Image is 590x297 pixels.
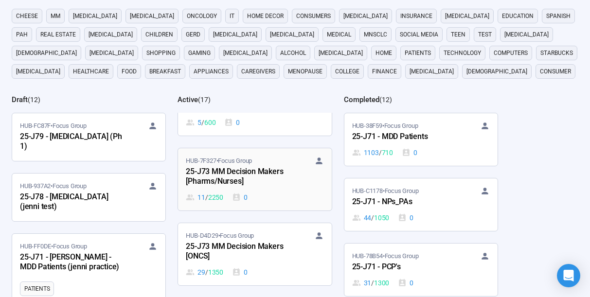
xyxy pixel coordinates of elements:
[379,147,382,158] span: /
[444,48,481,58] span: technology
[540,48,573,58] span: starbucks
[451,30,465,39] span: Teen
[344,178,498,231] a: HUB-C1178•Focus Group25-J71 - NPs_PAs44 / 10500
[73,11,117,21] span: [MEDICAL_DATA]
[247,11,284,21] span: home decor
[280,48,306,58] span: alcohol
[372,67,397,76] span: finance
[364,30,387,39] span: mnsclc
[122,67,137,76] span: Food
[405,48,431,58] span: Patients
[186,166,293,188] div: 25-J73 MM Decision Makers [Pharms/Nurses]
[51,11,60,21] span: MM
[178,148,331,210] a: HUB-7F327•Focus Group25-J73 MM Decision Makers [Pharms/Nurses]11 / 22500
[379,96,392,104] span: ( 12 )
[186,30,200,39] span: GERD
[546,11,571,21] span: Spanish
[352,261,459,274] div: 25-J71 - PCP's
[20,242,87,251] span: HUB-FF0DE • Focus Group
[20,181,87,191] span: HUB-937A2 • Focus Group
[319,48,363,58] span: [MEDICAL_DATA]
[194,67,229,76] span: appliances
[24,284,50,294] span: Patients
[352,251,419,261] span: HUB-78B54 • Focus Group
[16,11,38,21] span: cheese
[205,267,208,278] span: /
[478,30,492,39] span: Test
[205,192,208,203] span: /
[12,113,165,161] a: HUB-FC87F•Focus Group25-J79 - [MEDICAL_DATA] (Ph 1)
[146,48,176,58] span: shopping
[352,121,418,131] span: HUB-38F59 • Focus Group
[352,147,393,158] div: 1103
[352,278,390,288] div: 31
[188,48,211,58] span: gaming
[198,96,211,104] span: ( 17 )
[20,191,127,213] div: 25-J78 - [MEDICAL_DATA] (jenni test)
[374,212,389,223] span: 1050
[288,67,322,76] span: menopause
[504,30,549,39] span: [MEDICAL_DATA]
[344,95,379,104] h2: Completed
[73,67,109,76] span: healthcare
[466,67,527,76] span: [DEMOGRAPHIC_DATA]
[224,117,240,128] div: 0
[16,48,77,58] span: [DEMOGRAPHIC_DATA]
[16,30,28,39] span: PAH
[208,267,223,278] span: 1350
[28,96,40,104] span: ( 12 )
[402,147,417,158] div: 0
[371,278,374,288] span: /
[410,67,454,76] span: [MEDICAL_DATA]
[178,95,198,104] h2: Active
[20,121,87,131] span: HUB-FC87F • Focus Group
[344,244,498,296] a: HUB-78B54•Focus Group25-J71 - PCP's31 / 13000
[145,30,173,39] span: children
[398,212,413,223] div: 0
[232,192,248,203] div: 0
[344,113,498,166] a: HUB-38F59•Focus Group25-J71 - MDD Patients1103 / 7100
[208,192,223,203] span: 2250
[89,48,134,58] span: [MEDICAL_DATA]
[296,11,331,21] span: consumers
[20,131,127,153] div: 25-J79 - [MEDICAL_DATA] (Ph 1)
[40,30,76,39] span: real estate
[16,67,60,76] span: [MEDICAL_DATA]
[130,11,174,21] span: [MEDICAL_DATA]
[223,48,268,58] span: [MEDICAL_DATA]
[374,278,389,288] span: 1300
[445,11,489,21] span: [MEDICAL_DATA]
[20,251,127,274] div: 25-J71 - [PERSON_NAME] - MDD Patients (jenni practice)
[186,156,252,166] span: HUB-7F327 • Focus Group
[375,48,392,58] span: home
[371,212,374,223] span: /
[186,192,223,203] div: 11
[352,186,419,196] span: HUB-C1178 • Focus Group
[232,267,248,278] div: 0
[89,30,133,39] span: [MEDICAL_DATA]
[502,11,534,21] span: education
[557,264,580,287] div: Open Intercom Messenger
[186,241,293,263] div: 25-J73 MM Decision Makers [ONCS]
[178,223,331,285] a: HUB-D4D29•Focus Group25-J73 MM Decision Makers [ONCS]29 / 13500
[400,11,432,21] span: Insurance
[213,30,257,39] span: [MEDICAL_DATA]
[12,174,165,221] a: HUB-937A2•Focus Group25-J78 - [MEDICAL_DATA] (jenni test)
[343,11,388,21] span: [MEDICAL_DATA]
[352,212,390,223] div: 44
[201,117,204,128] span: /
[352,131,459,143] div: 25-J71 - MDD Patients
[540,67,571,76] span: consumer
[186,267,223,278] div: 29
[149,67,181,76] span: breakfast
[270,30,314,39] span: [MEDICAL_DATA]
[241,67,275,76] span: caregivers
[230,11,234,21] span: it
[494,48,528,58] span: computers
[186,231,254,241] span: HUB-D4D29 • Focus Group
[400,30,438,39] span: social media
[382,147,393,158] span: 710
[204,117,215,128] span: 600
[186,117,215,128] div: 5
[398,278,413,288] div: 0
